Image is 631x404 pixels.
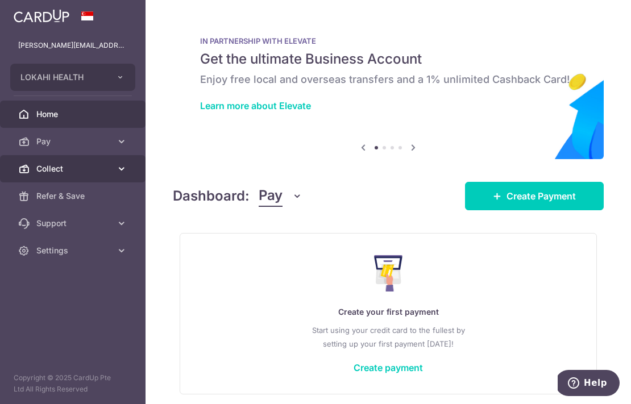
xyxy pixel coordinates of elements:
[200,73,576,86] h6: Enjoy free local and overseas transfers and a 1% unlimited Cashback Card!
[507,189,576,203] span: Create Payment
[259,185,302,207] button: Pay
[259,185,283,207] span: Pay
[200,36,576,45] p: IN PARTNERSHIP WITH ELEVATE
[36,136,111,147] span: Pay
[200,50,576,68] h5: Get the ultimate Business Account
[20,72,105,83] span: LOKAHI HEALTH
[354,362,423,373] a: Create payment
[18,40,127,51] p: [PERSON_NAME][EMAIL_ADDRESS][DOMAIN_NAME]
[203,323,574,351] p: Start using your credit card to the fullest by setting up your first payment [DATE]!
[14,9,69,23] img: CardUp
[173,186,250,206] h4: Dashboard:
[200,100,311,111] a: Learn more about Elevate
[558,370,620,398] iframe: Opens a widget where you can find more information
[36,218,111,229] span: Support
[173,18,604,159] img: Renovation banner
[10,64,135,91] button: LOKAHI HEALTH
[465,182,604,210] a: Create Payment
[36,109,111,120] span: Home
[36,190,111,202] span: Refer & Save
[36,163,111,174] span: Collect
[36,245,111,256] span: Settings
[374,255,403,291] img: Make Payment
[203,305,574,319] p: Create your first payment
